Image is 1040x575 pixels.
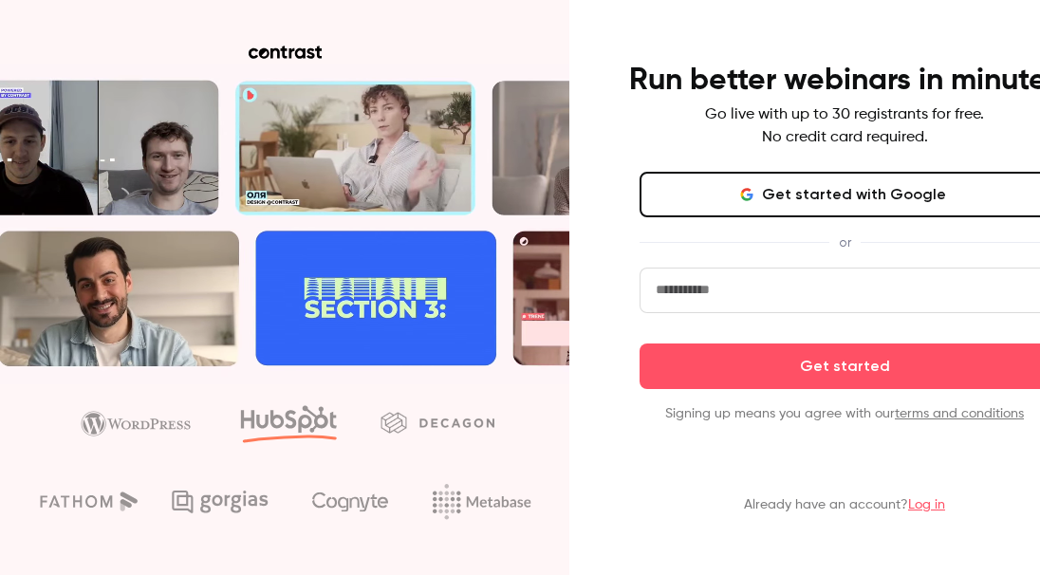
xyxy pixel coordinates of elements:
p: Go live with up to 30 registrants for free. No credit card required. [705,103,984,149]
span: or [829,232,861,252]
img: decagon [381,412,494,433]
a: Log in [908,498,945,511]
p: Already have an account? [744,495,945,514]
a: terms and conditions [895,407,1024,420]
